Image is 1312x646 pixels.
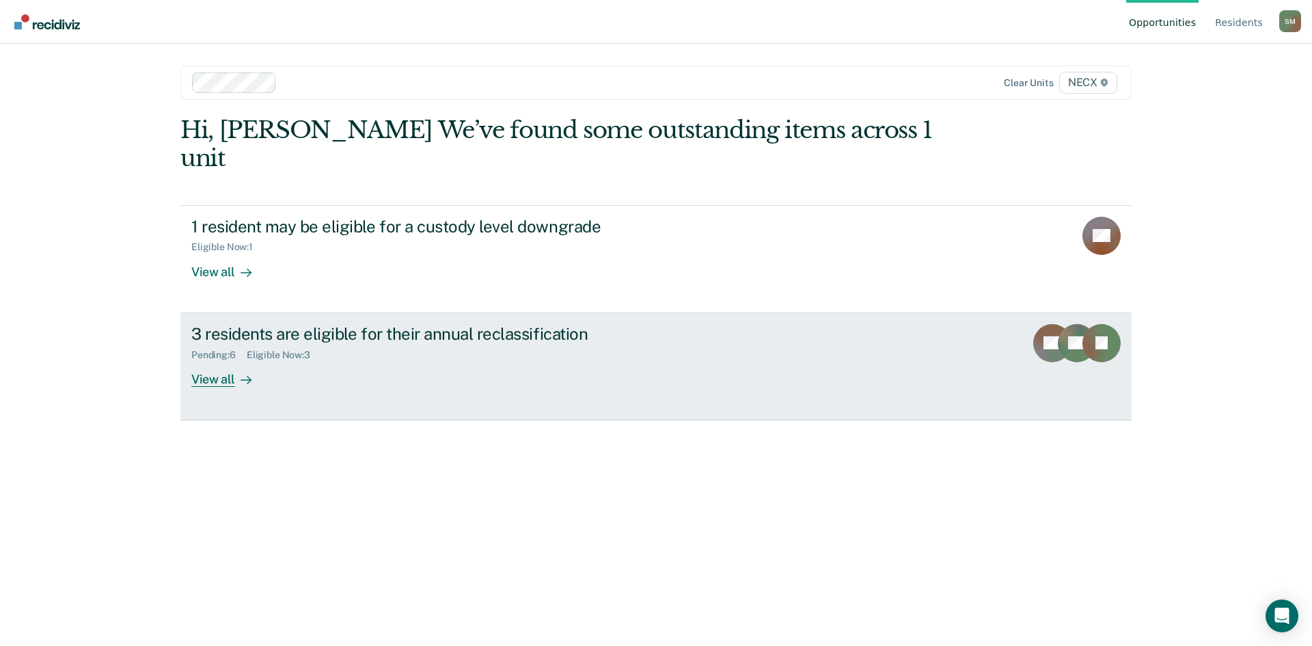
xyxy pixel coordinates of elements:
button: Profile dropdown button [1279,10,1301,32]
div: Eligible Now : 3 [247,349,321,361]
div: Hi, [PERSON_NAME] We’ve found some outstanding items across 1 unit [180,116,942,172]
div: S M [1279,10,1301,32]
div: View all [191,360,268,387]
img: Recidiviz [14,14,80,29]
div: 3 residents are eligible for their annual reclassification [191,324,671,344]
div: Clear units [1004,77,1054,89]
div: Pending : 6 [191,349,247,361]
div: Open Intercom Messenger [1266,600,1298,632]
div: View all [191,253,268,280]
a: 3 residents are eligible for their annual reclassificationPending:6Eligible Now:3View all [180,313,1132,420]
div: 1 resident may be eligible for a custody level downgrade [191,217,671,237]
div: Eligible Now : 1 [191,241,264,253]
span: NECX [1059,72,1117,94]
a: 1 resident may be eligible for a custody level downgradeEligible Now:1View all [180,205,1132,313]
